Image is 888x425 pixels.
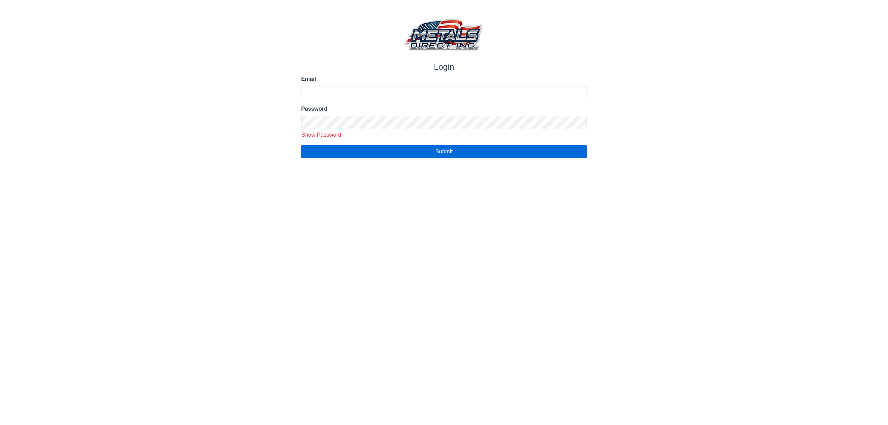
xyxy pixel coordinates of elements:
[299,130,344,139] button: Show Password
[435,148,453,154] span: Submit
[301,132,341,138] span: Show Password
[301,105,587,113] label: Password
[301,62,587,72] h1: Login
[301,75,587,83] label: Email
[301,145,587,158] button: Submit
